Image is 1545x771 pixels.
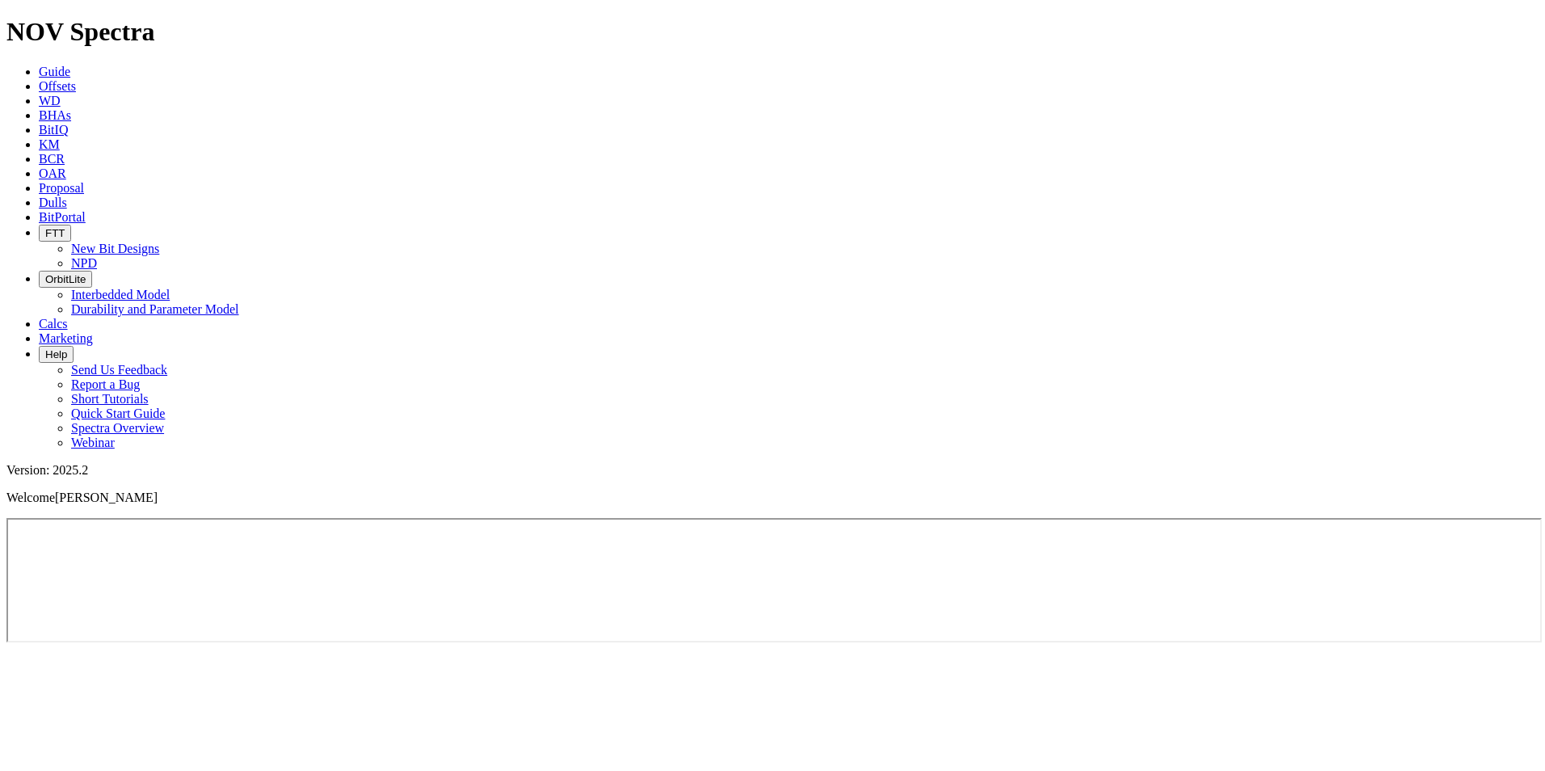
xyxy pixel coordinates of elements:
a: Send Us Feedback [71,363,167,377]
button: OrbitLite [39,271,92,288]
a: Interbedded Model [71,288,170,301]
h1: NOV Spectra [6,17,1539,47]
button: Help [39,346,74,363]
a: BCR [39,152,65,166]
span: OrbitLite [45,273,86,285]
a: Report a Bug [71,377,140,391]
a: Durability and Parameter Model [71,302,239,316]
a: Offsets [39,79,76,93]
a: Short Tutorials [71,392,149,406]
a: OAR [39,166,66,180]
a: Calcs [39,317,68,331]
a: Dulls [39,196,67,209]
button: FTT [39,225,71,242]
a: New Bit Designs [71,242,159,255]
a: Spectra Overview [71,421,164,435]
a: Proposal [39,181,84,195]
a: BitIQ [39,123,68,137]
p: Welcome [6,491,1539,505]
a: Quick Start Guide [71,407,165,420]
a: Guide [39,65,70,78]
span: FTT [45,227,65,239]
a: KM [39,137,60,151]
a: BitPortal [39,210,86,224]
span: [PERSON_NAME] [55,491,158,504]
a: Webinar [71,436,115,449]
a: WD [39,94,61,107]
a: NPD [71,256,97,270]
span: Help [45,348,67,360]
a: Marketing [39,331,93,345]
a: BHAs [39,108,71,122]
div: Version: 2025.2 [6,463,1539,478]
